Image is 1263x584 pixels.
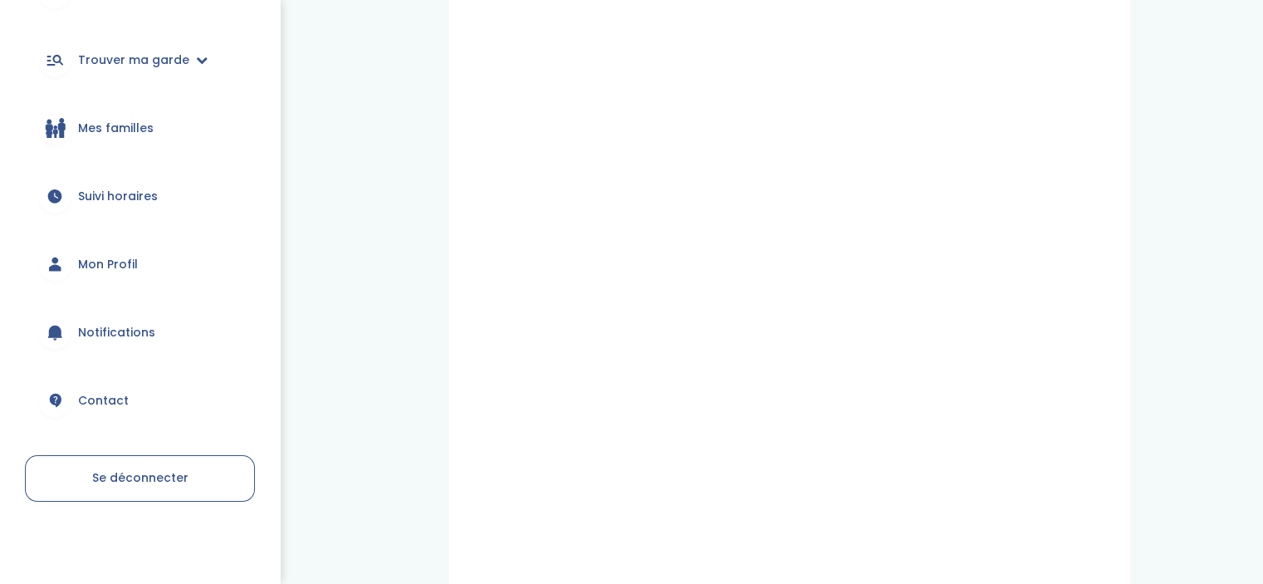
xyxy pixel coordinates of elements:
[78,256,138,273] span: Mon Profil
[25,234,255,294] a: Mon Profil
[25,166,255,226] a: Suivi horaires
[78,120,154,137] span: Mes familles
[25,30,255,90] a: Trouver ma garde
[78,324,155,341] span: Notifications
[25,455,255,502] a: Se déconnecter
[92,469,188,486] span: Se déconnecter
[25,98,255,158] a: Mes familles
[25,371,255,430] a: Contact
[25,302,255,362] a: Notifications
[78,392,129,410] span: Contact
[78,188,158,205] span: Suivi horaires
[78,52,189,69] span: Trouver ma garde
